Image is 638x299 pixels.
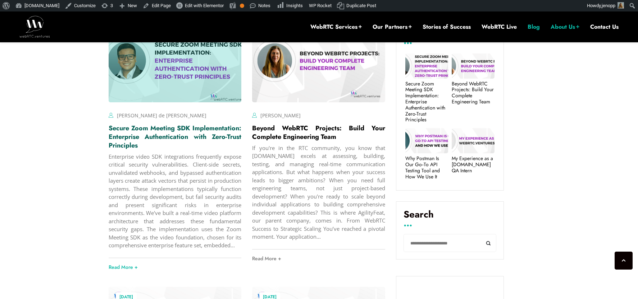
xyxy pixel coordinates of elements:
img: WebRTC.ventures [19,16,50,37]
span: Insights [286,3,303,8]
a: WebRTC Services [310,23,362,31]
a: Read More + [109,258,242,276]
a: Contact Us [590,23,619,31]
a: Beyond WebRTC Projects: Build Your Complete Engineering Team [252,123,385,141]
label: Search [404,209,496,225]
span: jenopp [602,3,615,8]
a: Why Postman Is Our Go‑To API Testing Tool and How We Use It [405,155,448,179]
a: Secure Zoom Meeting SDK Implementation: Enterprise Authentication with Zero-Trust Principles [405,81,448,123]
a: Beyond WebRTC Projects: Build Your Complete Engineering Team [452,81,495,105]
div: If you're in the RTC community, you know that [DOMAIN_NAME] excels at assessing, building, testin... [252,144,385,241]
div: OK [240,4,244,8]
a: [PERSON_NAME] [260,112,301,119]
a: Our Partners [373,23,412,31]
a: Blog [528,23,540,31]
a: [PERSON_NAME] de [PERSON_NAME] [117,112,206,119]
button: Search [480,234,496,252]
a: About Us [551,23,579,31]
h4: Recent Blog Posts [404,27,496,43]
div: Enterprise video SDK integrations frequently expose critical security vulnerabilities. Client-sid... [109,153,242,249]
a: Read More + [252,249,385,267]
img: image [252,19,385,102]
a: My Experience as a [DOMAIN_NAME] QA Intern [452,155,495,173]
a: Secure Zoom Meeting SDK Implementation: Enterprise Authentication with Zero-Trust Principles [109,123,242,150]
span: Edit with Elementor [185,3,224,8]
a: WebRTC Live [482,23,517,31]
a: Stories of Success [423,23,471,31]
